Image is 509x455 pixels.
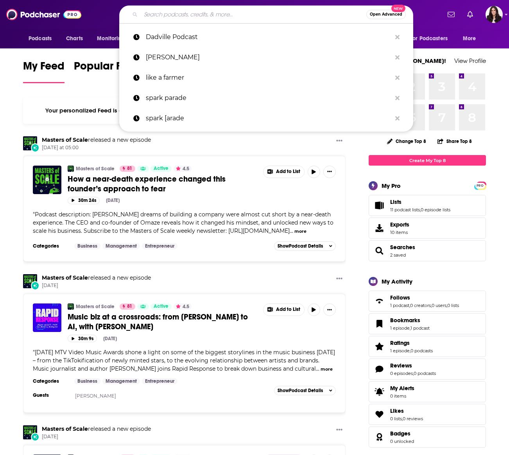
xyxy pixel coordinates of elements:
[42,136,151,144] h3: released a new episode
[68,197,100,204] button: 30m 24s
[369,155,486,166] a: Create My Top 8
[23,97,346,124] div: Your personalized Feed is curated based on the Podcasts, Creators, Users, and Lists that you Follow.
[42,136,88,143] a: Masters of Scale
[486,6,503,23] img: User Profile
[475,183,485,189] span: PRO
[154,303,168,310] span: Active
[390,221,409,228] span: Exports
[446,303,447,308] span: ,
[371,341,387,352] a: Ratings
[74,59,140,77] span: Popular Feed
[410,325,410,331] span: ,
[463,33,476,44] span: More
[31,433,39,441] div: New Episode
[371,432,387,443] a: Badges
[410,325,430,331] a: 1 podcast
[120,166,135,172] a: 81
[91,31,135,46] button: open menu
[390,325,410,331] a: 1 episode
[366,10,406,19] button: Open AdvancedNew
[23,59,65,83] a: My Feed
[390,439,414,444] a: 0 unlocked
[6,7,81,22] img: Podchaser - Follow, Share and Rate Podcasts
[33,349,335,372] span: "
[76,303,115,310] a: Masters of Scale
[23,274,37,288] img: Masters of Scale
[390,393,414,399] span: 0 items
[142,243,177,249] a: Entrepreneur
[33,211,333,234] span: Podcast description: [PERSON_NAME] dreams of building a company were almost cut short by a near-d...
[68,174,258,194] a: How a near-death experience changed this founder’s approach to fear
[437,134,472,149] button: Share Top 8
[371,223,387,234] span: Exports
[371,409,387,420] a: Likes
[103,336,117,341] div: [DATE]
[68,312,248,332] span: Music biz at a crossroads: from [PERSON_NAME] to AI, with [PERSON_NAME]
[390,294,459,301] a: Follows
[410,348,410,353] span: ,
[31,143,39,152] div: New Episode
[119,47,413,68] a: [PERSON_NAME]
[146,88,391,108] p: spark parade
[146,68,391,88] p: like a farmer
[369,336,486,357] span: Ratings
[120,303,135,310] a: 81
[454,57,486,64] a: View Profile
[390,407,423,414] a: Likes
[447,303,459,308] a: 0 lists
[102,243,140,249] a: Management
[409,303,410,308] span: ,
[106,198,120,203] div: [DATE]
[97,33,125,44] span: Monitoring
[102,378,140,384] a: Management
[321,366,333,373] button: more
[33,166,61,194] img: How a near-death experience changed this founder’s approach to fear
[151,303,172,310] a: Active
[151,166,172,172] a: Active
[146,108,391,128] p: spark [arade
[23,425,37,439] img: Masters of Scale
[390,244,415,251] span: Searches
[333,425,346,435] button: Show More Button
[390,362,412,369] span: Reviews
[290,227,293,234] span: ...
[382,136,431,146] button: Change Top 8
[42,274,151,282] h3: released a new episode
[390,339,410,346] span: Ratings
[74,378,100,384] a: Business
[127,303,132,310] span: 81
[263,304,304,316] button: Show More Button
[23,136,37,150] img: Masters of Scale
[369,218,486,239] a: Exports
[23,31,62,46] button: open menu
[323,303,336,316] button: Show More Button
[390,339,433,346] a: Ratings
[390,198,401,205] span: Lists
[369,359,486,380] span: Reviews
[274,386,336,395] button: ShowPodcast Details
[382,182,401,189] div: My Pro
[33,243,68,249] h3: Categories
[42,274,88,281] a: Masters of Scale
[68,303,74,310] img: Masters of Scale
[390,230,409,235] span: 10 items
[294,228,306,235] button: more
[42,425,151,433] h3: released a new episode
[174,166,192,172] button: 4.5
[444,8,458,21] a: Show notifications dropdown
[68,312,258,332] a: Music biz at a crossroads: from [PERSON_NAME] to AI, with [PERSON_NAME]
[276,307,300,312] span: Add to List
[68,166,74,172] img: Masters of Scale
[42,425,88,432] a: Masters of Scale
[119,5,413,23] div: Search podcasts, credits, & more...
[390,252,406,258] a: 2 saved
[390,362,436,369] a: Reviews
[333,274,346,284] button: Show More Button
[420,207,421,212] span: ,
[174,303,192,310] button: 4.5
